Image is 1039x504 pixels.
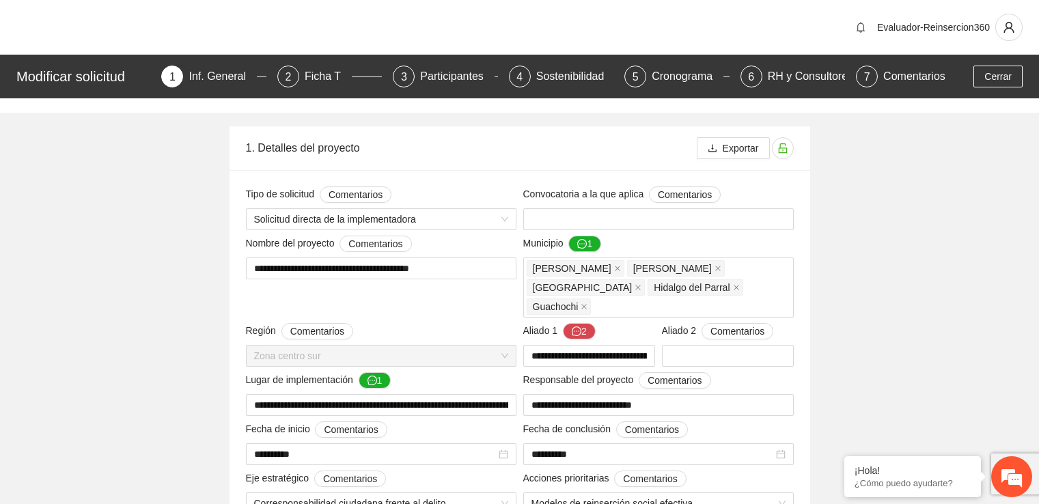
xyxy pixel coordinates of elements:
span: Región [246,323,354,339]
span: [GEOGRAPHIC_DATA] [533,280,633,295]
span: Tipo de solicitud [246,186,392,203]
span: Cerrar [984,69,1012,84]
span: Comentarios [323,471,377,486]
span: message [368,376,377,387]
div: ¡Hola! [855,465,971,476]
button: user [995,14,1023,41]
span: Cuauhtémoc [527,260,624,277]
button: Fecha de conclusión [616,421,688,438]
span: Chihuahua [527,279,646,296]
span: Zona centro sur [254,346,508,366]
button: Aliado 2 [702,323,773,339]
span: Comentarios [658,187,712,202]
span: Comentarios [710,324,764,339]
span: [PERSON_NAME] [633,261,712,276]
button: Cerrar [973,66,1023,87]
span: close [635,284,641,291]
span: Exportar [723,141,759,156]
div: 4Sostenibilidad [509,66,613,87]
span: Aliado 1 [523,323,596,339]
button: Región [281,323,353,339]
button: Lugar de implementación [359,372,391,389]
span: 3 [401,71,407,83]
span: bell [850,22,871,33]
div: 7Comentarios [856,66,945,87]
button: Convocatoria a la que aplica [649,186,721,203]
span: Solicitud directa de la implementadora [254,209,508,229]
div: 5Cronograma [624,66,729,87]
button: Responsable del proyecto [639,372,710,389]
span: Nombre del proyecto [246,236,412,252]
span: Fecha de inicio [246,421,387,438]
p: ¿Cómo puedo ayudarte? [855,478,971,488]
span: Aquiles Serdán [627,260,725,277]
span: Comentarios [329,187,383,202]
span: 1 [169,71,176,83]
button: unlock [772,137,794,159]
span: Aliado 2 [662,323,774,339]
span: Lugar de implementación [246,372,391,389]
span: Comentarios [625,422,679,437]
span: Comentarios [623,471,677,486]
button: Acciones prioritarias [614,471,686,487]
span: download [708,143,717,154]
div: Comentarios [883,66,945,87]
span: Municipio [523,236,602,252]
span: Acciones prioritarias [523,471,687,487]
span: close [733,284,740,291]
span: 6 [748,71,754,83]
div: Modificar solicitud [16,66,153,87]
span: Hidalgo del Parral [648,279,743,296]
div: 2Ficha T [277,66,382,87]
div: 1Inf. General [161,66,266,87]
button: Nombre del proyecto [340,236,411,252]
button: downloadExportar [697,137,770,159]
div: 3Participantes [393,66,497,87]
span: Hidalgo del Parral [654,280,730,295]
div: Cronograma [652,66,723,87]
div: Participantes [420,66,495,87]
span: Comentarios [324,422,378,437]
span: Guachochi [533,299,579,314]
span: Convocatoria a la que aplica [523,186,721,203]
span: Fecha de conclusión [523,421,689,438]
span: Comentarios [648,373,702,388]
span: close [715,265,721,272]
span: 4 [516,71,523,83]
button: Fecha de inicio [315,421,387,438]
span: 7 [864,71,870,83]
div: Ficha T [305,66,352,87]
div: Inf. General [189,66,257,87]
button: Aliado 1 [563,323,596,339]
button: Eje estratégico [314,471,386,487]
span: Responsable del proyecto [523,372,711,389]
span: Comentarios [290,324,344,339]
button: Tipo de solicitud [320,186,391,203]
span: Evaluador-Reinsercion360 [877,22,990,33]
button: Municipio [568,236,601,252]
span: unlock [773,143,793,154]
span: close [581,303,587,310]
div: Sostenibilidad [536,66,615,87]
span: Comentarios [348,236,402,251]
span: 2 [285,71,291,83]
span: message [572,326,581,337]
span: [PERSON_NAME] [533,261,611,276]
div: 1. Detalles del proyecto [246,128,697,167]
span: Guachochi [527,298,592,315]
span: Eje estratégico [246,471,387,487]
button: bell [850,16,872,38]
div: 6RH y Consultores [740,66,845,87]
span: close [614,265,621,272]
span: user [996,21,1022,33]
span: message [577,239,587,250]
div: RH y Consultores [768,66,864,87]
span: 5 [633,71,639,83]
